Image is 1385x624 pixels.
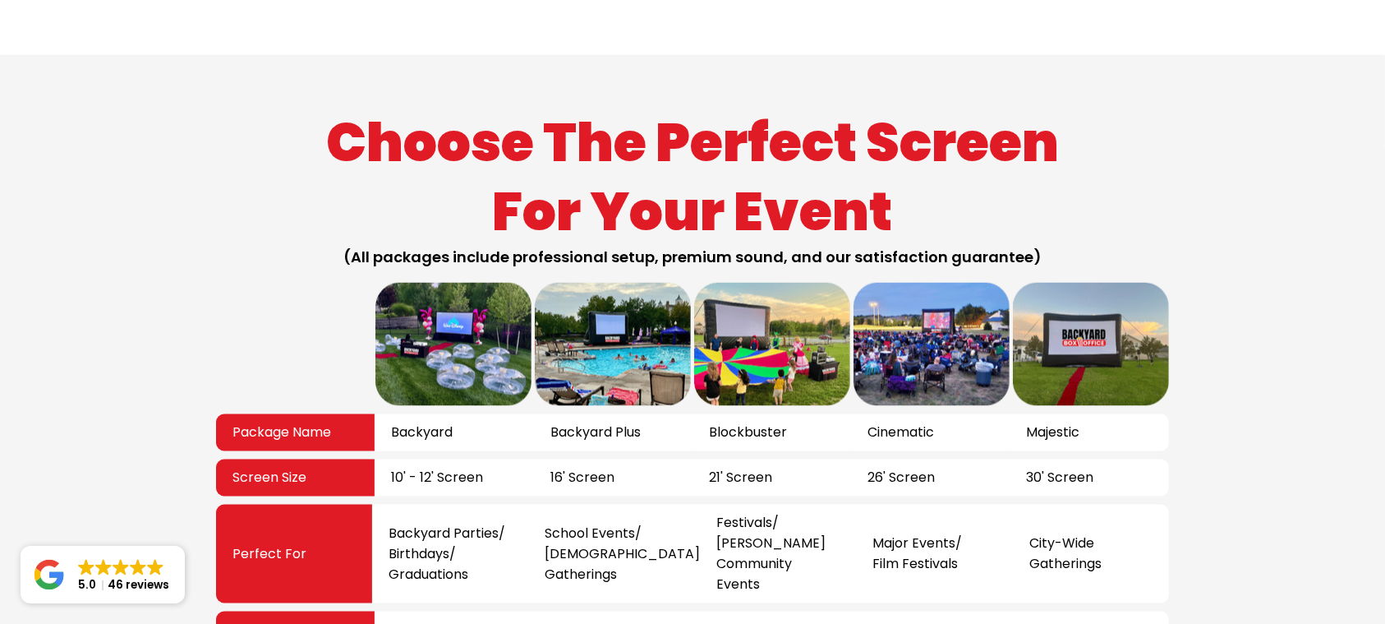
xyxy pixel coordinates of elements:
[550,468,614,488] span: 16' Screen
[716,513,856,595] span: Festivals/ [PERSON_NAME] Community Events
[216,247,1169,266] h2: (All packages include professional setup, premium sound, and our satisfaction guarantee)
[391,423,453,443] span: Backyard
[21,546,185,603] a: Close GoogleGoogleGoogleGoogleGoogle 5.046 reviews
[216,178,1169,247] h1: For Your Event
[1027,468,1094,488] span: 30' Screen
[391,468,483,488] span: 10' - 12' Screen
[873,534,963,575] span: Major Events/ Film Festivals
[550,423,641,443] span: Backyard Plus
[216,109,1169,178] h1: Choose The Perfect Screen
[1027,423,1080,443] span: Majestic
[545,524,700,585] span: School Events/ [DEMOGRAPHIC_DATA] Gatherings
[867,423,934,443] span: Cinematic
[709,468,772,488] span: 21' Screen
[709,423,787,443] span: Blockbuster
[232,468,306,488] span: Screen Size
[389,524,505,585] span: Backyard Parties/ Birthdays/ Graduations
[232,423,331,443] span: Package Name
[867,468,935,488] span: 26' Screen
[1029,534,1102,575] span: City-Wide Gatherings
[232,544,306,565] span: Perfect For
